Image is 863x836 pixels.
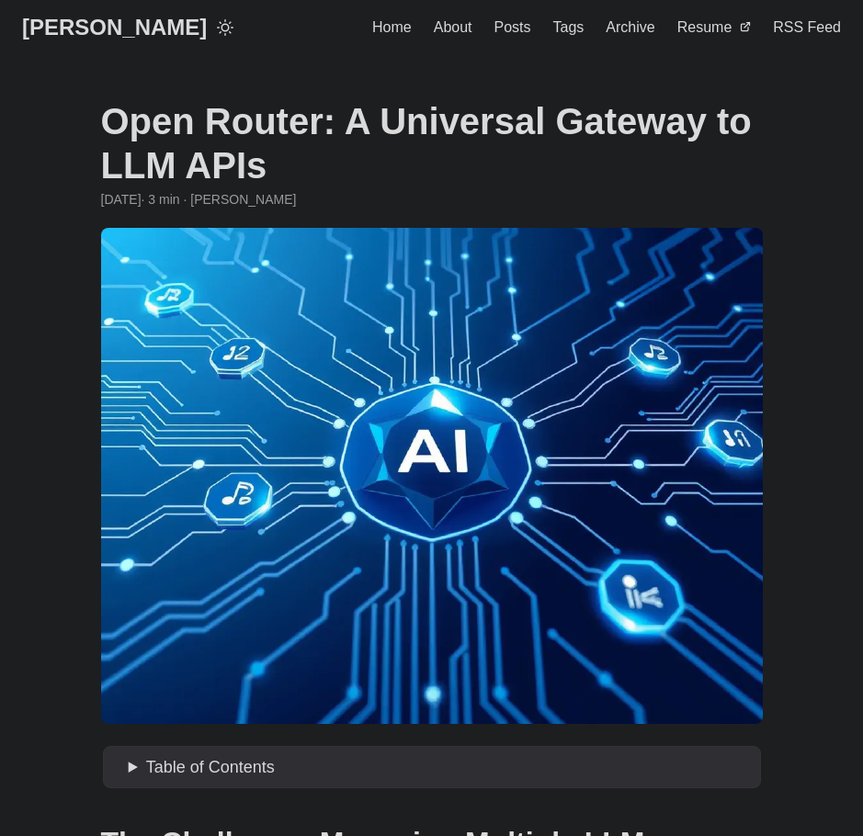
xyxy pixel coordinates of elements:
span: Table of Contents [146,758,275,776]
span: Resume [677,19,732,35]
h1: Open Router: A Universal Gateway to LLM APIs [101,99,763,187]
div: · 3 min · [PERSON_NAME] [101,189,763,209]
span: Tags [553,19,585,35]
span: RSS Feed [773,19,841,35]
span: Posts [494,19,531,35]
span: Home [372,19,412,35]
span: About [434,19,472,35]
span: Archive [606,19,654,35]
summary: Table of Contents [129,754,754,781]
span: 2025-01-11 10:00:00 +0000 UTC [101,189,142,209]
